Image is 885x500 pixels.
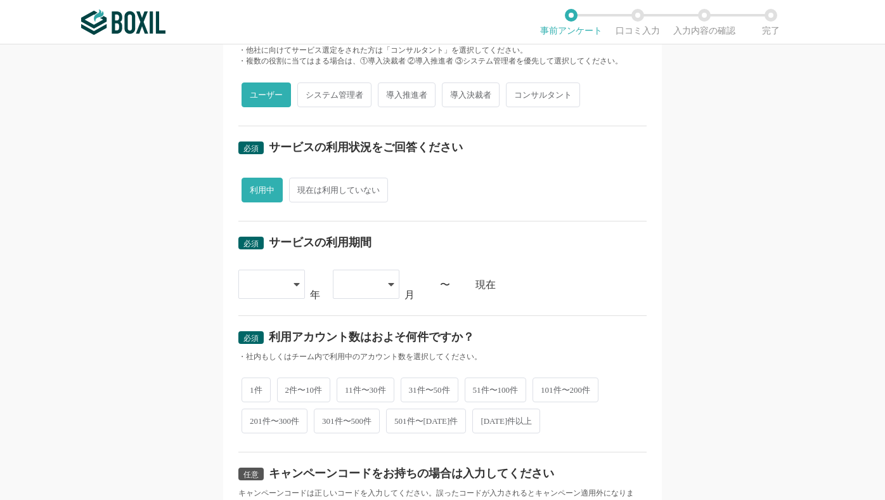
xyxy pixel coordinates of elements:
span: 201件〜300件 [242,409,307,433]
span: 101件〜200件 [533,378,598,402]
div: 年 [310,290,320,300]
div: 利用アカウント数はおよそ何件ですか？ [269,331,474,343]
div: サービスの利用期間 [269,237,371,248]
span: 任意 [243,470,259,479]
li: 入力内容の確認 [671,9,737,36]
span: 導入推進者 [378,82,436,107]
li: 事前アンケート [538,9,604,36]
span: 利用中 [242,178,283,202]
img: ボクシルSaaS_ロゴ [81,10,165,35]
span: 11件〜30件 [337,378,394,402]
div: サービスの利用状況をご回答ください [269,141,463,153]
div: 現在 [475,280,647,290]
span: ユーザー [242,82,291,107]
div: ・他社に向けてサービス選定をされた方は「コンサルタント」を選択してください。 [238,45,647,56]
li: 口コミ入力 [604,9,671,36]
span: 31件〜50件 [401,378,458,402]
div: 月 [404,290,415,300]
span: 2件〜10件 [277,378,331,402]
span: 現在は利用していない [289,178,388,202]
li: 完了 [737,9,804,36]
span: 301件〜500件 [314,409,380,433]
span: 501件〜[DATE]件 [386,409,466,433]
span: 必須 [243,239,259,248]
div: ・複数の役割に当てはまる場合は、①導入決裁者 ②導入推進者 ③システム管理者を優先して選択してください。 [238,56,647,67]
span: [DATE]件以上 [472,409,540,433]
span: システム管理者 [297,82,371,107]
span: 導入決裁者 [442,82,500,107]
span: 必須 [243,144,259,153]
span: 51件〜100件 [465,378,527,402]
div: キャンペーンコードをお持ちの場合は入力してください [269,468,554,479]
span: 必須 [243,334,259,343]
div: 〜 [440,280,450,290]
span: コンサルタント [506,82,580,107]
span: 1件 [242,378,271,402]
div: ・社内もしくはチーム内で利用中のアカウント数を選択してください。 [238,352,647,362]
